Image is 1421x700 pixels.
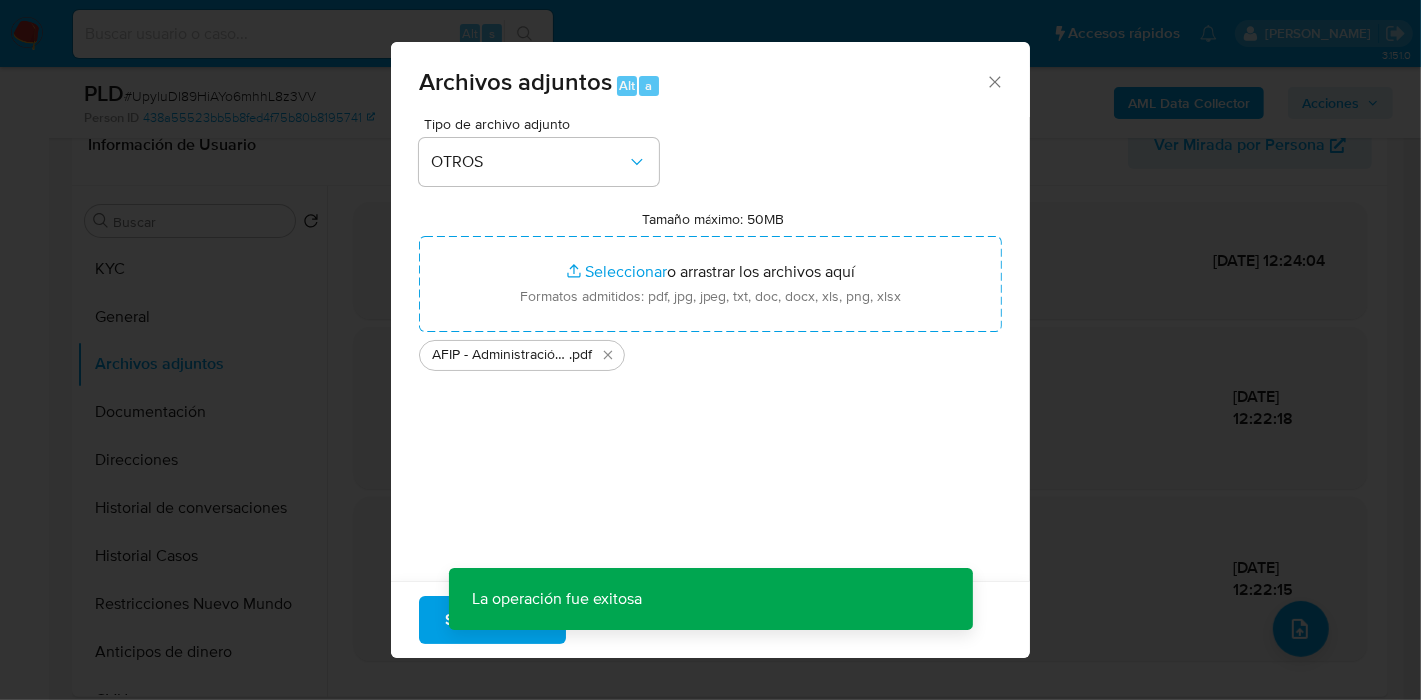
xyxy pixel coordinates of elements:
button: Cerrar [985,72,1003,90]
p: La operación fue exitosa [449,568,667,630]
ul: Archivos seleccionados [419,332,1002,371]
span: AFIP - Administración Federal de Ingresos Públicos [432,346,569,365]
span: Subir archivo [445,598,540,642]
span: a [645,76,652,95]
span: OTROS [431,152,627,172]
label: Tamaño máximo: 50MB [643,210,785,228]
span: Cancelar [600,598,665,642]
span: Archivos adjuntos [419,64,612,99]
span: .pdf [569,346,592,365]
button: Subir archivo [419,596,566,644]
span: Tipo de archivo adjunto [424,117,664,131]
span: Alt [619,76,635,95]
button: Eliminar AFIP - Administración Federal de Ingresos Públicos.pdf [596,344,620,367]
button: OTROS [419,138,659,186]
